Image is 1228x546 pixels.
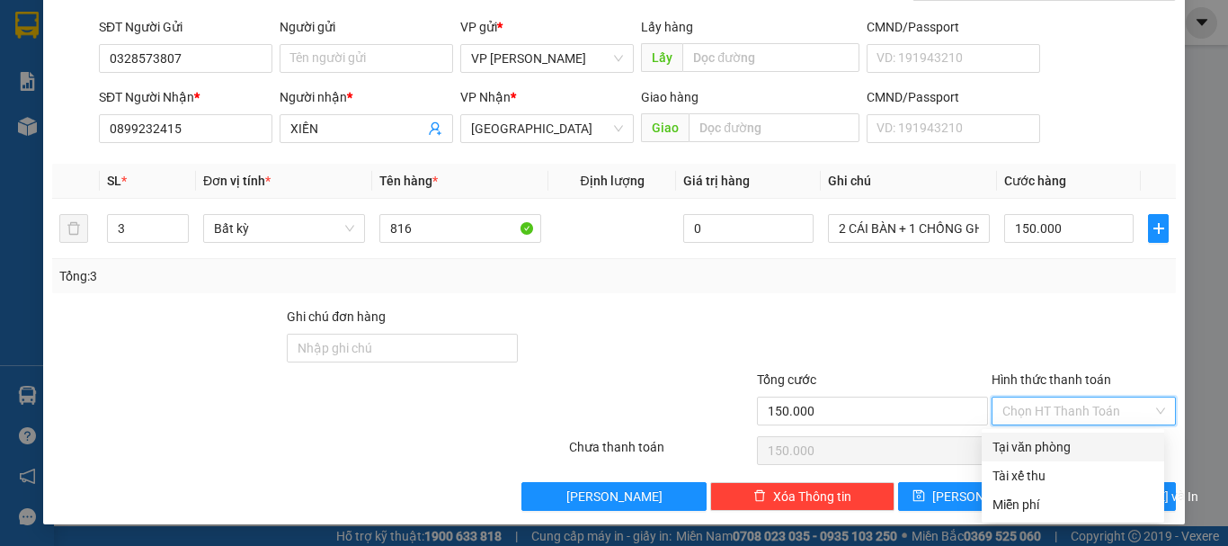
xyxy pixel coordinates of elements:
[1149,221,1168,236] span: plus
[992,466,1153,486] div: Tài xế thu
[99,17,272,37] div: SĐT Người Gửi
[379,214,541,243] input: VD: Bàn, Ghế
[99,87,272,107] div: SĐT Người Nhận
[641,90,699,104] span: Giao hàng
[287,309,386,324] label: Ghi chú đơn hàng
[641,20,693,34] span: Lấy hàng
[753,489,766,504] span: delete
[1038,482,1176,511] button: printer[PERSON_NAME] và In
[460,17,634,37] div: VP gửi
[867,87,1040,107] div: CMND/Passport
[521,482,706,511] button: [PERSON_NAME]
[471,45,623,72] span: VP Phan Rí
[992,495,1153,515] div: Miễn phí
[641,43,682,72] span: Lấy
[682,43,859,72] input: Dọc đường
[280,87,453,107] div: Người nhận
[912,489,925,504] span: save
[471,115,623,142] span: Sài Gòn
[1004,174,1066,188] span: Cước hàng
[59,266,476,286] div: Tổng: 3
[428,121,442,136] span: user-add
[932,487,1028,506] span: [PERSON_NAME]
[683,174,750,188] span: Giá trị hàng
[566,487,663,506] span: [PERSON_NAME]
[689,113,859,142] input: Dọc đường
[1148,214,1169,243] button: plus
[567,437,755,469] div: Chưa thanh toán
[280,17,453,37] div: Người gửi
[992,437,1153,457] div: Tại văn phòng
[898,482,1036,511] button: save[PERSON_NAME]
[828,214,990,243] input: Ghi Chú
[287,334,518,363] input: Ghi chú đơn hàng
[821,164,997,199] th: Ghi chú
[203,174,271,188] span: Đơn vị tính
[710,482,894,511] button: deleteXóa Thông tin
[867,17,1040,37] div: CMND/Passport
[683,214,813,243] input: 0
[641,113,689,142] span: Giao
[773,487,851,506] span: Xóa Thông tin
[59,214,88,243] button: delete
[992,372,1111,387] label: Hình thức thanh toán
[460,90,511,104] span: VP Nhận
[580,174,644,188] span: Định lượng
[379,174,438,188] span: Tên hàng
[107,174,121,188] span: SL
[214,215,354,242] span: Bất kỳ
[757,372,816,387] span: Tổng cước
